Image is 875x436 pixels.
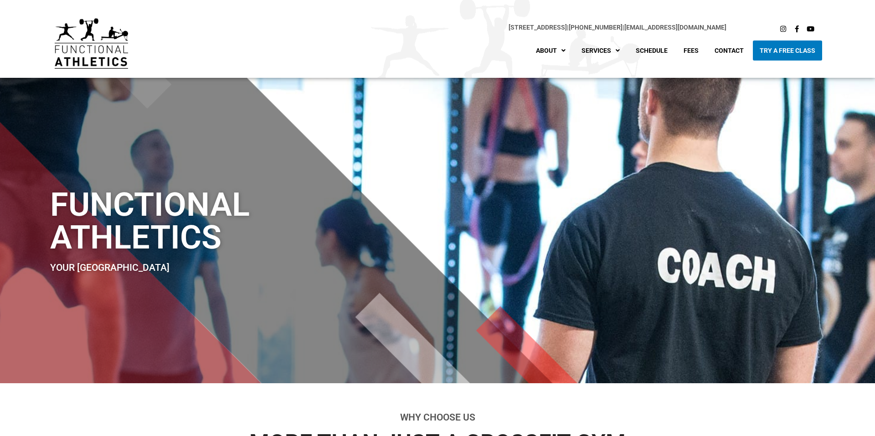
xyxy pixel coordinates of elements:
[50,188,511,254] h1: Functional Athletics
[629,41,674,61] a: Schedule
[146,22,726,33] p: |
[185,413,690,422] h2: Why Choose Us
[624,24,726,31] a: [EMAIL_ADDRESS][DOMAIN_NAME]
[575,41,627,61] a: Services
[50,263,511,273] h2: Your [GEOGRAPHIC_DATA]
[569,24,623,31] a: [PHONE_NUMBER]
[55,18,128,69] img: default-logo
[529,41,572,61] a: About
[509,24,569,31] span: |
[753,41,822,61] a: Try A Free Class
[708,41,751,61] a: Contact
[509,24,567,31] a: [STREET_ADDRESS]
[677,41,705,61] a: Fees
